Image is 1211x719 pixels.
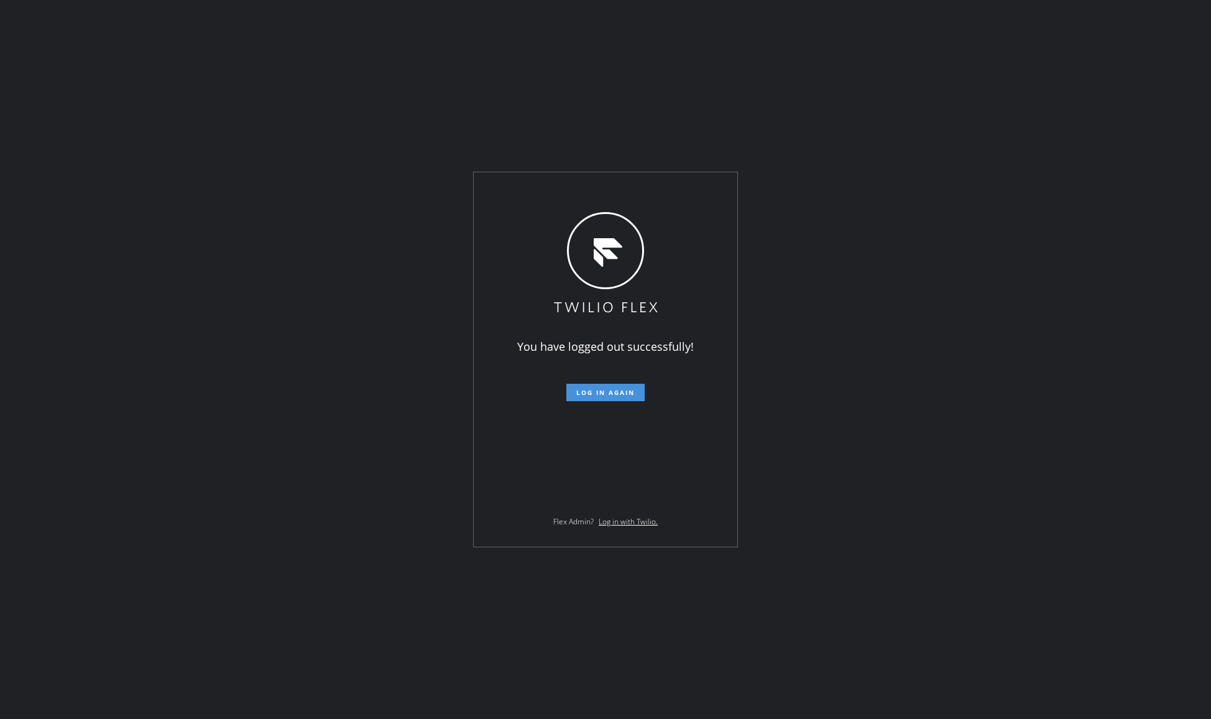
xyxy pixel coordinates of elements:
button: Log in again [566,384,645,401]
a: Log in with Twilio. [599,516,658,527]
span: Flex Admin? [553,516,594,527]
span: Log in again [576,388,635,397]
span: You have logged out successfully! [517,339,694,354]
